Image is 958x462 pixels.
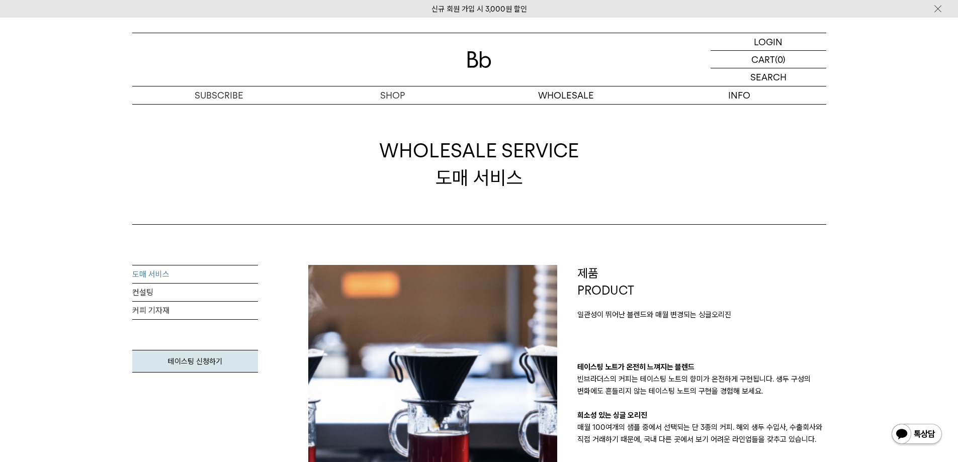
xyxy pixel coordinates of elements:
[431,5,527,14] a: 신규 회원 가입 시 3,000원 할인
[379,137,579,191] div: 도매 서비스
[754,33,782,50] p: LOGIN
[467,51,491,68] img: 로고
[379,137,579,164] span: WHOLESALE SERVICE
[775,51,786,68] p: (0)
[479,86,653,104] p: WHOLESALE
[132,284,258,302] a: 컨설팅
[577,309,826,321] p: 일관성이 뛰어난 블렌드와 매월 변경되는 싱글오리진
[891,423,943,447] img: 카카오톡 채널 1:1 채팅 버튼
[577,409,826,421] p: 희소성 있는 싱글 오리진
[132,265,258,284] a: 도매 서비스
[132,86,306,104] a: SUBSCRIBE
[577,265,826,299] p: 제품 PRODUCT
[711,51,826,68] a: CART (0)
[577,421,826,445] p: 매월 100여개의 샘플 중에서 선택되는 단 3종의 커피. 해외 생두 수입사, 수출회사와 직접 거래하기 때문에, 국내 다른 곳에서 보기 어려운 라인업들을 갖추고 있습니다.
[132,302,258,320] a: 커피 기자재
[711,33,826,51] a: LOGIN
[577,361,826,373] p: 테이스팅 노트가 온전히 느껴지는 블렌드
[750,68,787,86] p: SEARCH
[653,86,826,104] p: INFO
[306,86,479,104] a: SHOP
[132,350,258,373] a: 테이스팅 신청하기
[577,373,826,397] p: 빈브라더스의 커피는 테이스팅 노트의 향미가 온전하게 구현됩니다. 생두 구성의 변화에도 흔들리지 않는 테이스팅 노트의 구현을 경험해 보세요.
[751,51,775,68] p: CART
